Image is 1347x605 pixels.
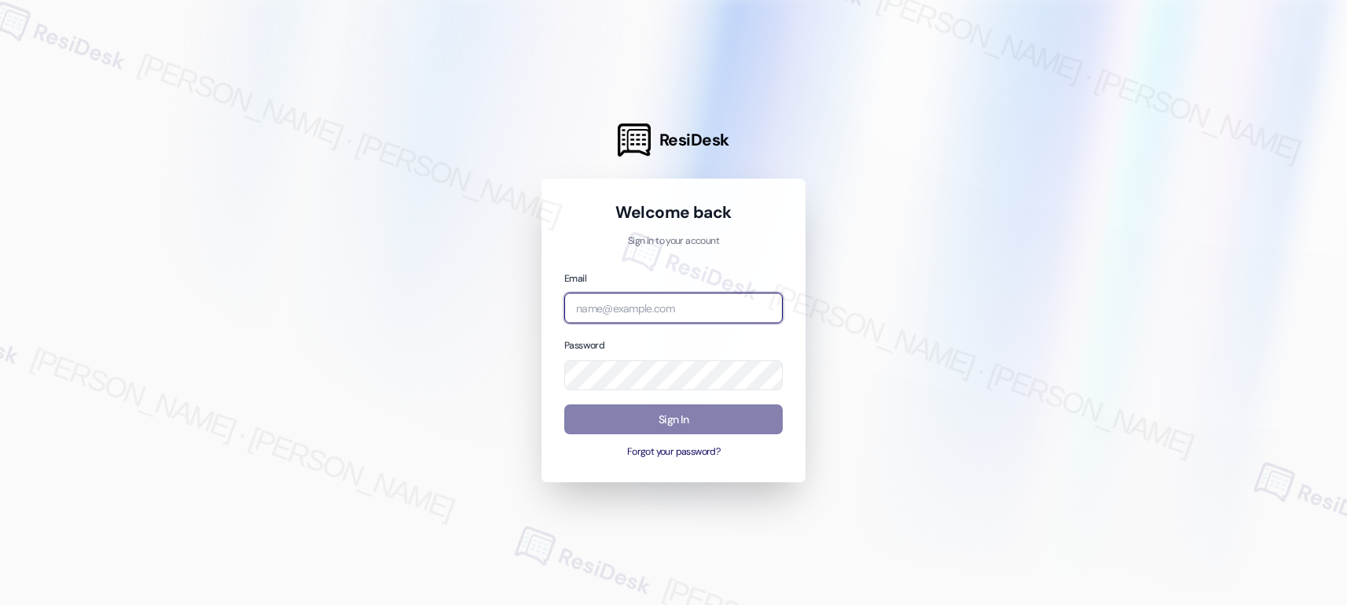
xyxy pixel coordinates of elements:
span: ResiDesk [659,129,729,151]
img: ResiDesk Logo [618,124,651,157]
input: name@example.com [564,293,783,323]
button: Sign In [564,404,783,435]
h1: Welcome back [564,201,783,223]
p: Sign in to your account [564,234,783,249]
button: Forgot your password? [564,445,783,459]
label: Email [564,272,586,285]
label: Password [564,339,604,352]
